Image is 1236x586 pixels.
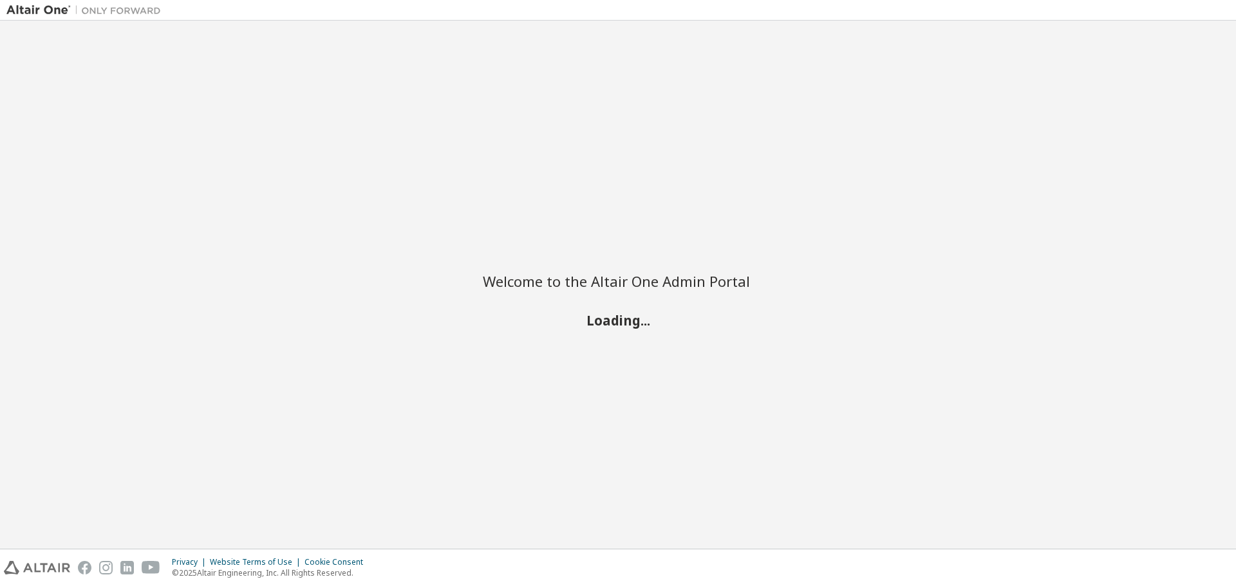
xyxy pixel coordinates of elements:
[172,557,210,567] div: Privacy
[483,311,753,328] h2: Loading...
[304,557,371,567] div: Cookie Consent
[483,272,753,290] h2: Welcome to the Altair One Admin Portal
[99,561,113,574] img: instagram.svg
[4,561,70,574] img: altair_logo.svg
[78,561,91,574] img: facebook.svg
[6,4,167,17] img: Altair One
[142,561,160,574] img: youtube.svg
[172,567,371,578] p: © 2025 Altair Engineering, Inc. All Rights Reserved.
[120,561,134,574] img: linkedin.svg
[210,557,304,567] div: Website Terms of Use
